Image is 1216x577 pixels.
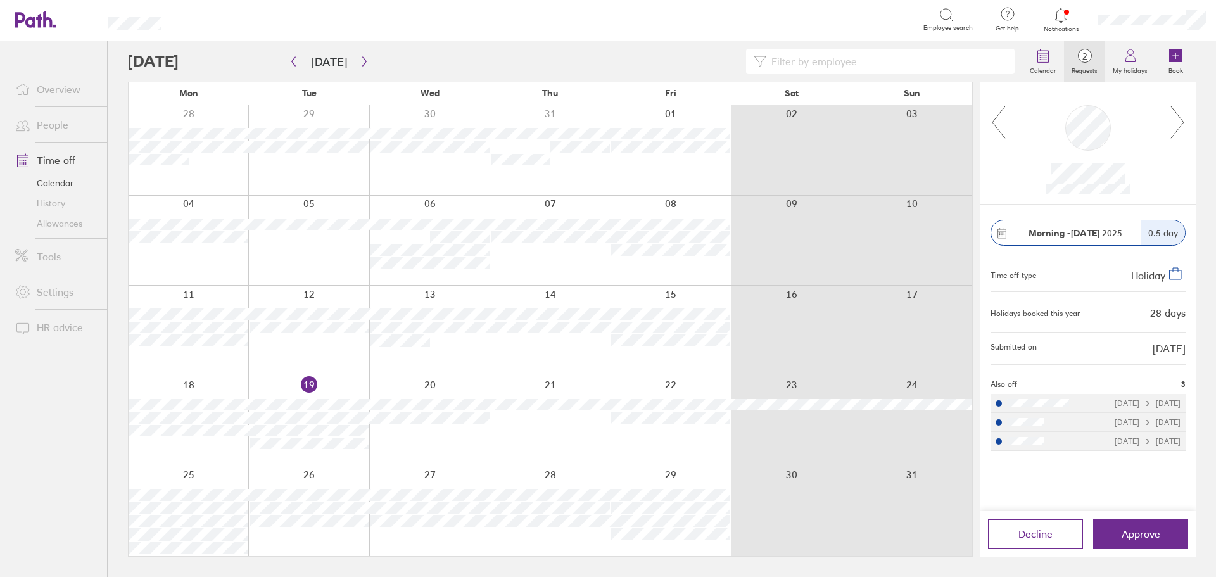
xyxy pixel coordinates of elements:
a: Book [1155,41,1196,82]
span: Notifications [1041,25,1082,33]
a: Overview [5,77,107,102]
span: Submitted on [991,343,1037,354]
a: Calendar [5,173,107,193]
a: Notifications [1041,6,1082,33]
span: Employee search [923,24,973,32]
label: My holidays [1105,63,1155,75]
label: Book [1161,63,1191,75]
a: My holidays [1105,41,1155,82]
span: 3 [1181,380,1186,389]
div: Search [195,13,227,25]
span: Holiday [1131,269,1165,282]
span: Sat [785,88,799,98]
a: Time off [5,148,107,173]
a: Settings [5,279,107,305]
div: 28 days [1150,307,1186,319]
span: 2025 [1029,228,1122,238]
button: Decline [988,519,1083,549]
div: [DATE] [DATE] [1115,399,1181,408]
span: Fri [665,88,676,98]
span: Thu [542,88,558,98]
span: [DATE] [1153,343,1186,354]
strong: [DATE] [1071,227,1099,239]
span: 2 [1064,51,1105,61]
span: Tue [302,88,317,98]
div: [DATE] [DATE] [1115,437,1181,446]
span: Approve [1122,528,1160,540]
button: [DATE] [301,51,357,72]
a: Calendar [1022,41,1064,82]
span: Sun [904,88,920,98]
span: Mon [179,88,198,98]
button: Approve [1093,519,1188,549]
span: Decline [1018,528,1053,540]
a: Tools [5,244,107,269]
div: [DATE] [DATE] [1115,418,1181,427]
a: History [5,193,107,213]
a: People [5,112,107,137]
div: Holidays booked this year [991,309,1080,318]
span: Get help [987,25,1028,32]
a: Allowances [5,213,107,234]
strong: Morning - [1029,227,1071,239]
span: Wed [421,88,440,98]
span: Also off [991,380,1017,389]
div: Time off type [991,266,1036,281]
a: 2Requests [1064,41,1105,82]
input: Filter by employee [766,49,1007,73]
div: 0.5 day [1141,220,1185,245]
label: Calendar [1022,63,1064,75]
label: Requests [1064,63,1105,75]
a: HR advice [5,315,107,340]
